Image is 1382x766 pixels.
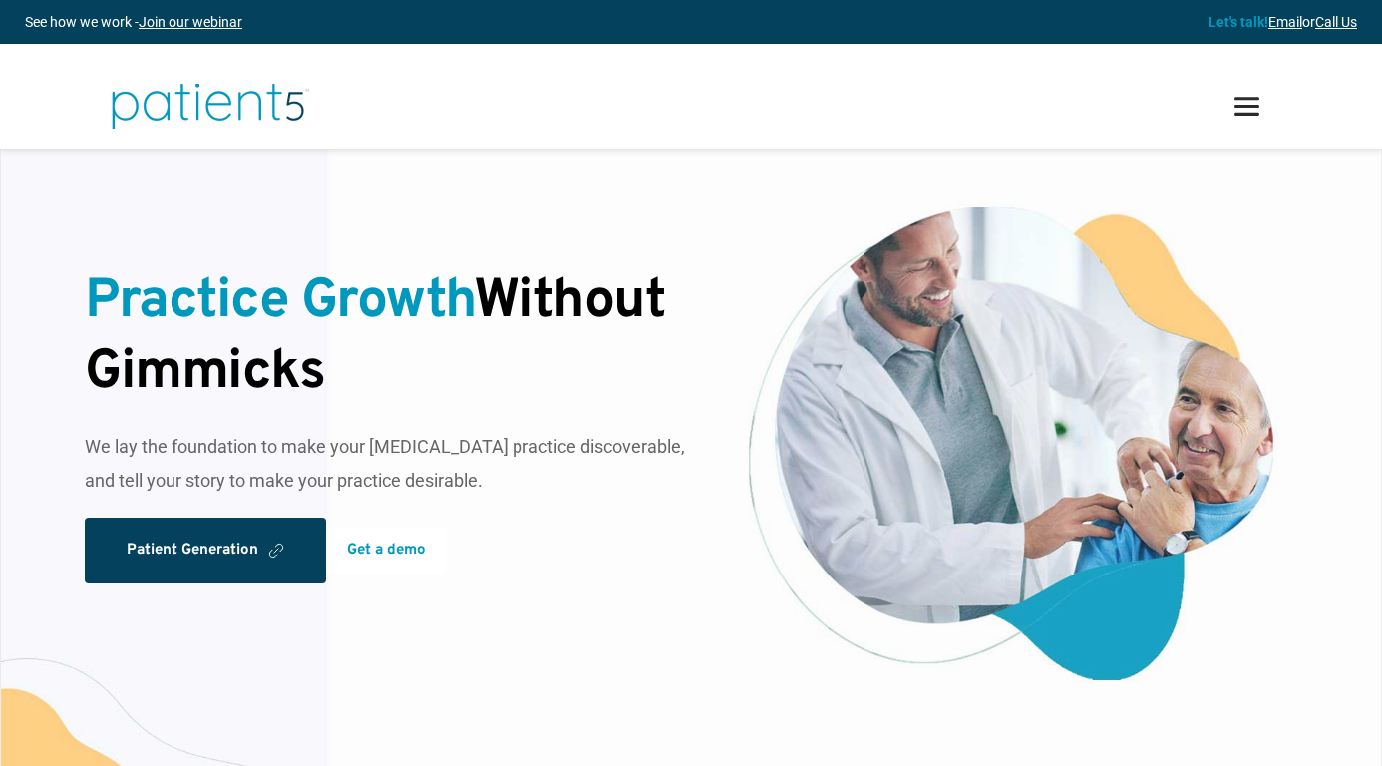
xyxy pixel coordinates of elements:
strong: Let's talk! [1209,14,1268,30]
span: Get a demo [347,539,426,563]
a: Patient Generation [85,518,326,583]
span: We lay the foundation to make your [MEDICAL_DATA] practice discoverable, and tell your story to m... [85,436,689,491]
span: or [1302,14,1315,30]
span: Practice Growth [85,267,474,337]
a: Get a demo [326,528,447,574]
p: Without Gimmicks [85,267,707,410]
span: Patient Generation [127,539,258,563]
span: See how we work - [25,14,139,30]
a: Join our webinar [139,14,242,30]
a: Email [1268,14,1302,30]
a: Call Us [1315,14,1357,30]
